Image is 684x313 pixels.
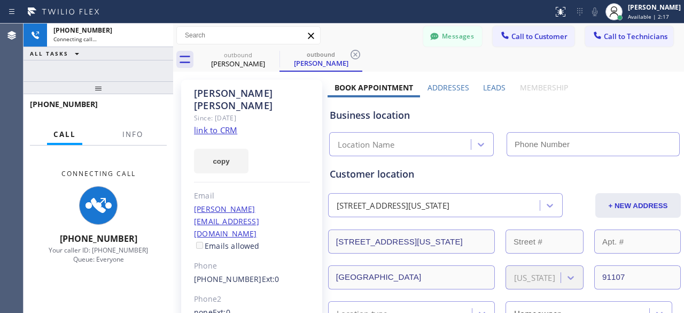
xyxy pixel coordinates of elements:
div: [PERSON_NAME] [198,59,278,68]
input: Emails allowed [196,242,203,249]
span: [PHONE_NUMBER] [60,233,137,245]
div: Larry Thacker [281,48,361,71]
a: [PERSON_NAME][EMAIL_ADDRESS][DOMAIN_NAME] [194,204,259,239]
div: [PERSON_NAME] [281,58,361,68]
span: [PHONE_NUMBER] [30,99,98,109]
span: Ext: 0 [262,274,279,284]
label: Addresses [428,82,469,93]
span: Connecting call… [53,35,97,43]
input: Address [328,230,495,254]
input: Search [177,27,320,44]
button: Messages [423,26,482,47]
label: Emails allowed [194,241,260,251]
button: Call to Technicians [585,26,673,47]
div: Business location [330,108,679,123]
div: Phone [194,260,310,272]
input: City [328,265,495,289]
label: Membership [520,82,568,93]
div: Since: [DATE] [194,112,310,124]
div: outbound [198,51,278,59]
span: ALL TASKS [30,50,68,57]
div: [PERSON_NAME] [PERSON_NAME] [194,87,310,112]
button: copy [194,149,248,173]
div: Email [194,190,310,202]
input: Apt. # [594,230,681,254]
input: Street # [506,230,584,254]
button: + NEW ADDRESS [595,193,681,218]
a: link to CRM [194,125,237,135]
input: Phone Number [507,132,680,156]
span: [PHONE_NUMBER] [53,26,112,35]
div: Larry Thacker [198,48,278,72]
button: Info [116,124,150,145]
div: [STREET_ADDRESS][US_STATE] [337,200,449,212]
div: [PERSON_NAME] [628,3,681,12]
input: ZIP [594,265,681,289]
button: Call [47,124,82,145]
label: Book Appointment [335,82,413,93]
span: Call to Technicians [604,32,667,41]
button: Call to Customer [493,26,574,47]
button: ALL TASKS [24,47,90,60]
label: Leads [483,82,506,93]
span: Available | 2:17 [628,13,669,20]
button: Mute [587,4,602,19]
span: Info [122,129,143,139]
div: Phone2 [194,293,310,306]
span: Your caller ID: [PHONE_NUMBER] Queue: Everyone [49,246,148,264]
div: Location Name [338,139,395,151]
div: Customer location [330,167,679,181]
a: [PHONE_NUMBER] [194,274,262,284]
span: Call [53,129,76,139]
div: outbound [281,50,361,58]
span: Connecting Call [61,169,136,178]
span: Call to Customer [511,32,568,41]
